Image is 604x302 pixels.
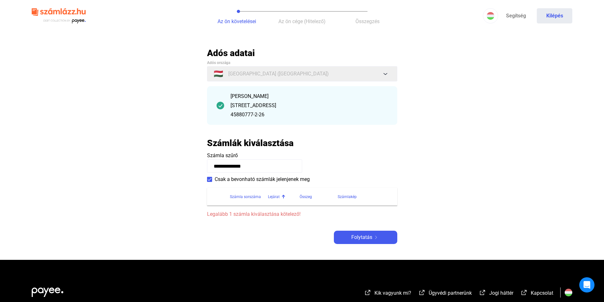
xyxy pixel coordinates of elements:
h2: Adós adatai [207,48,397,59]
span: Csak a bevonható számlák jelenjenek meg [215,176,310,183]
span: Ügyvédi partnerünk [429,290,472,296]
span: Kik vagyunk mi? [374,290,411,296]
div: Lejárat [268,193,280,201]
div: Számla sorszáma [230,193,261,201]
div: Számlakép [338,193,357,201]
button: 🇭🇺[GEOGRAPHIC_DATA] ([GEOGRAPHIC_DATA]) [207,66,397,81]
a: external-link-whiteJogi háttér [479,291,513,297]
button: Kilépés [537,8,572,23]
img: external-link-white [520,289,528,296]
div: Összeg [300,193,312,201]
img: arrow-right-white [372,236,380,239]
img: external-link-white [418,289,426,296]
img: szamlazzhu-logo [32,6,86,26]
div: Lejárat [268,193,300,201]
div: 45880777-2-26 [231,111,388,119]
span: Az ön cége (Hitelező) [278,18,326,24]
img: checkmark-darker-green-circle [217,102,224,109]
a: external-link-whiteÜgyvédi partnerünk [418,291,472,297]
span: [GEOGRAPHIC_DATA] ([GEOGRAPHIC_DATA]) [228,70,329,78]
span: Adós országa [207,61,230,65]
span: 🇭🇺 [214,70,223,78]
div: Összeg [300,193,338,201]
div: [PERSON_NAME] [231,93,388,100]
img: HU [487,12,494,20]
h2: Számlák kiválasztása [207,138,294,149]
div: Open Intercom Messenger [579,277,594,292]
span: Legalább 1 számla kiválasztása kötelező! [207,210,397,218]
span: Számla szűrő [207,152,238,158]
span: Jogi háttér [489,290,513,296]
img: external-link-white [479,289,486,296]
div: [STREET_ADDRESS] [231,102,388,109]
span: Az ön követelései [218,18,256,24]
button: Folytatásarrow-right-white [334,231,397,244]
button: HU [483,8,498,23]
div: Számla sorszáma [230,193,268,201]
div: Számlakép [338,193,390,201]
span: Kapcsolat [531,290,553,296]
a: Segítség [498,8,534,23]
img: external-link-white [364,289,372,296]
span: Folytatás [351,234,372,241]
img: HU.svg [565,289,572,296]
a: external-link-whiteKapcsolat [520,291,553,297]
span: Összegzés [355,18,380,24]
a: external-link-whiteKik vagyunk mi? [364,291,411,297]
img: white-payee-white-dot.svg [32,284,63,297]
